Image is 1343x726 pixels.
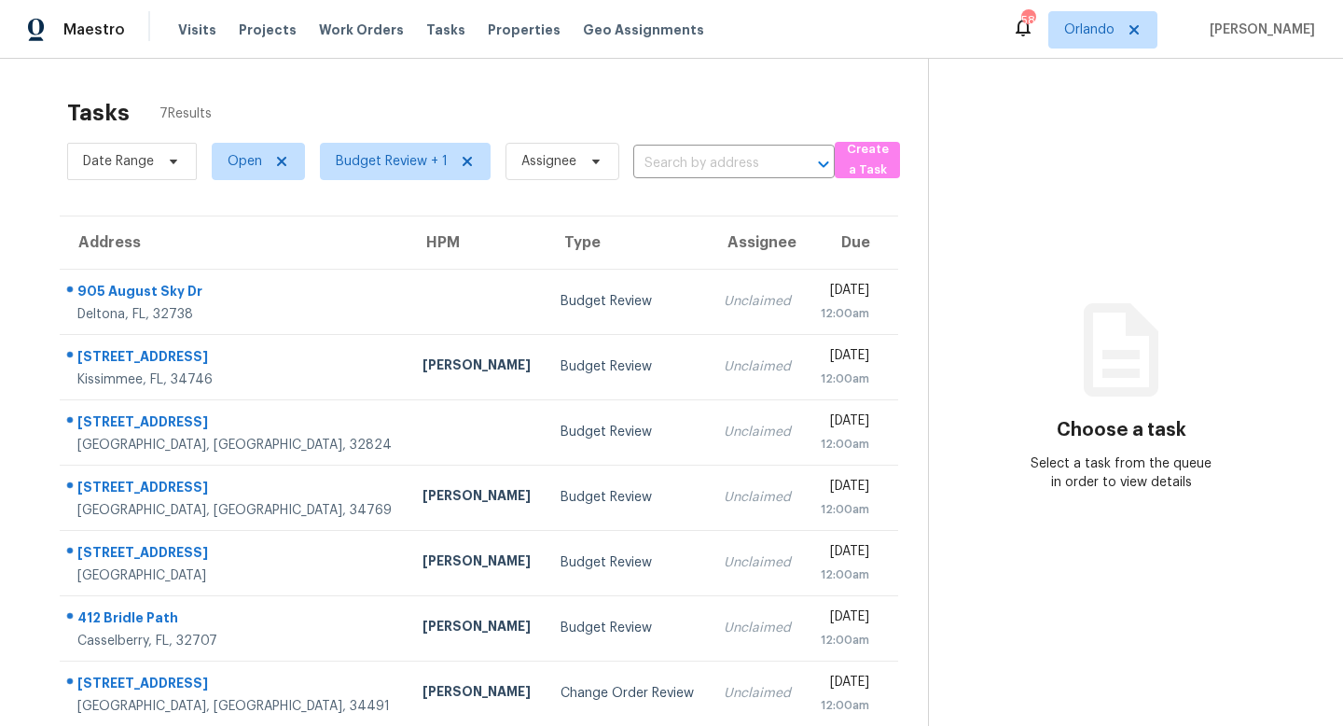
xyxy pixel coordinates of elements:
[821,412,869,435] div: [DATE]
[724,619,791,637] div: Unclaimed
[77,347,393,370] div: [STREET_ADDRESS]
[724,553,791,572] div: Unclaimed
[488,21,561,39] span: Properties
[77,674,393,697] div: [STREET_ADDRESS]
[806,216,898,269] th: Due
[821,696,869,715] div: 12:00am
[422,682,531,705] div: [PERSON_NAME]
[1064,21,1115,39] span: Orlando
[77,566,393,585] div: [GEOGRAPHIC_DATA]
[77,412,393,436] div: [STREET_ADDRESS]
[821,435,869,454] div: 12:00am
[77,282,393,305] div: 905 August Sky Dr
[408,216,546,269] th: HPM
[319,21,404,39] span: Work Orders
[821,346,869,370] div: [DATE]
[561,292,694,311] div: Budget Review
[821,607,869,631] div: [DATE]
[422,617,531,640] div: [PERSON_NAME]
[821,500,869,519] div: 12:00am
[422,356,531,379] div: [PERSON_NAME]
[561,423,694,441] div: Budget Review
[633,149,782,178] input: Search by address
[821,631,869,649] div: 12:00am
[83,152,154,171] span: Date Range
[561,684,694,703] div: Change Order Review
[77,478,393,501] div: [STREET_ADDRESS]
[60,216,408,269] th: Address
[228,152,262,171] span: Open
[724,423,791,441] div: Unclaimed
[77,543,393,566] div: [STREET_ADDRESS]
[546,216,709,269] th: Type
[561,553,694,572] div: Budget Review
[67,104,130,122] h2: Tasks
[239,21,297,39] span: Projects
[724,357,791,376] div: Unclaimed
[821,304,869,323] div: 12:00am
[77,305,393,324] div: Deltona, FL, 32738
[77,608,393,632] div: 412 Bridle Path
[844,139,891,182] span: Create a Task
[561,357,694,376] div: Budget Review
[77,436,393,454] div: [GEOGRAPHIC_DATA], [GEOGRAPHIC_DATA], 32824
[63,21,125,39] span: Maestro
[77,501,393,520] div: [GEOGRAPHIC_DATA], [GEOGRAPHIC_DATA], 34769
[561,488,694,507] div: Budget Review
[178,21,216,39] span: Visits
[1057,421,1186,440] h3: Choose a task
[521,152,576,171] span: Assignee
[336,152,448,171] span: Budget Review + 1
[422,551,531,575] div: [PERSON_NAME]
[821,565,869,584] div: 12:00am
[821,281,869,304] div: [DATE]
[159,105,212,123] span: 7 Results
[77,697,393,716] div: [GEOGRAPHIC_DATA], [GEOGRAPHIC_DATA], 34491
[583,21,704,39] span: Geo Assignments
[821,477,869,500] div: [DATE]
[821,542,869,565] div: [DATE]
[77,370,393,389] div: Kissimmee, FL, 34746
[1025,454,1217,492] div: Select a task from the queue in order to view details
[835,142,900,178] button: Create a Task
[422,486,531,510] div: [PERSON_NAME]
[724,488,791,507] div: Unclaimed
[1021,11,1034,30] div: 58
[1202,21,1315,39] span: [PERSON_NAME]
[77,632,393,650] div: Casselberry, FL, 32707
[426,23,465,36] span: Tasks
[724,292,791,311] div: Unclaimed
[810,151,837,177] button: Open
[561,619,694,637] div: Budget Review
[709,216,806,269] th: Assignee
[821,370,869,388] div: 12:00am
[821,673,869,696] div: [DATE]
[724,684,791,703] div: Unclaimed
